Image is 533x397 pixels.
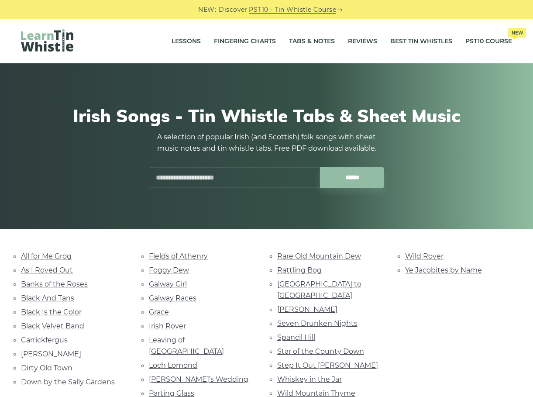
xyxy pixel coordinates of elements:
a: Star of the County Down [277,347,364,356]
a: Grace [149,308,169,316]
a: Irish Rover [149,322,186,330]
a: All for Me Grog [21,252,72,260]
a: Best Tin Whistles [390,31,452,52]
a: [PERSON_NAME] [21,350,81,358]
a: Foggy Dew [149,266,189,274]
a: Rare Old Mountain Dew [277,252,361,260]
a: Whiskey in the Jar [277,375,342,383]
a: PST10 CourseNew [465,31,512,52]
a: Spancil Hill [277,333,315,342]
h1: Irish Songs - Tin Whistle Tabs & Sheet Music [25,105,508,126]
a: Wild Rover [405,252,444,260]
a: Tabs & Notes [289,31,335,52]
a: Black And Tans [21,294,74,302]
img: LearnTinWhistle.com [21,29,73,52]
a: Reviews [348,31,377,52]
a: Loch Lomond [149,361,197,369]
a: Lessons [172,31,201,52]
a: [PERSON_NAME] [277,305,337,314]
a: Galway Girl [149,280,187,288]
a: As I Roved Out [21,266,73,274]
span: New [508,28,526,38]
a: Black Velvet Band [21,322,84,330]
a: Step It Out [PERSON_NAME] [277,361,378,369]
a: Down by the Sally Gardens [21,378,115,386]
a: Galway Races [149,294,196,302]
a: Dirty Old Town [21,364,72,372]
a: Carrickfergus [21,336,68,344]
a: Ye Jacobites by Name [405,266,482,274]
a: [PERSON_NAME]’s Wedding [149,375,248,383]
a: Fingering Charts [214,31,276,52]
a: Fields of Athenry [149,252,208,260]
a: Leaving of [GEOGRAPHIC_DATA] [149,336,224,356]
a: Black Is the Color [21,308,82,316]
a: Rattling Bog [277,266,322,274]
p: A selection of popular Irish (and Scottish) folk songs with sheet music notes and tin whistle tab... [149,131,385,154]
a: Banks of the Roses [21,280,88,288]
a: Seven Drunken Nights [277,319,358,328]
a: [GEOGRAPHIC_DATA] to [GEOGRAPHIC_DATA] [277,280,361,300]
